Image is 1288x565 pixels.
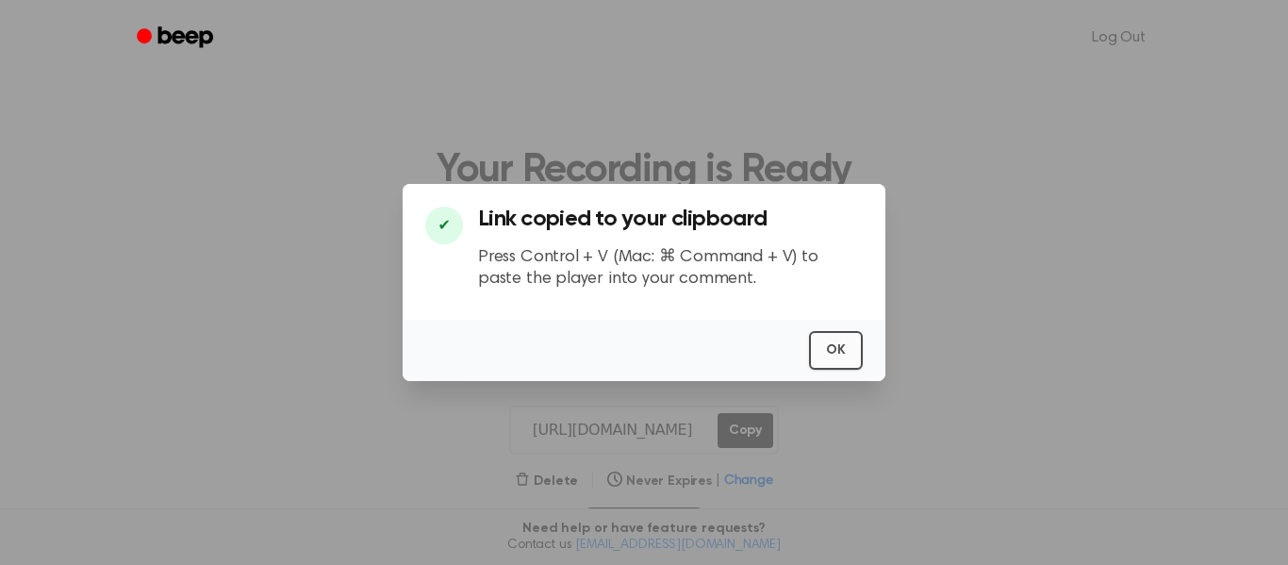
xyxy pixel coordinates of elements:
[478,207,863,232] h3: Link copied to your clipboard
[425,207,463,244] div: ✔
[478,247,863,290] p: Press Control + V (Mac: ⌘ Command + V) to paste the player into your comment.
[809,331,863,370] button: OK
[124,20,230,57] a: Beep
[1073,15,1164,60] a: Log Out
